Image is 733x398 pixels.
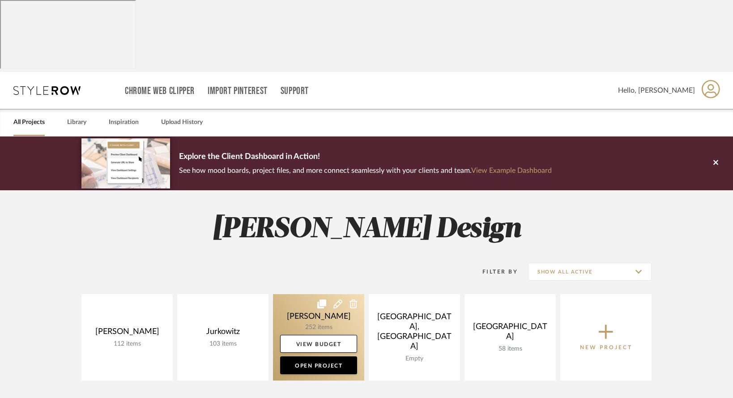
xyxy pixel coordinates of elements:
[376,355,453,363] div: Empty
[81,138,170,188] img: d5d033c5-7b12-40c2-a960-1ecee1989c38.png
[471,267,518,276] div: Filter By
[67,116,86,128] a: Library
[580,343,632,352] p: New Project
[44,213,689,246] h2: [PERSON_NAME] Design
[179,164,552,177] p: See how mood boards, project files, and more connect seamlessly with your clients and team.
[89,327,166,340] div: [PERSON_NAME]
[471,167,552,174] a: View Example Dashboard
[89,340,166,348] div: 112 items
[280,335,357,353] a: View Budget
[184,340,261,348] div: 103 items
[161,116,203,128] a: Upload History
[560,294,652,381] button: New Project
[281,87,309,95] a: Support
[280,356,357,374] a: Open Project
[618,85,695,96] span: Hello, [PERSON_NAME]
[376,312,453,355] div: [GEOGRAPHIC_DATA], [GEOGRAPHIC_DATA]
[472,322,549,345] div: [GEOGRAPHIC_DATA]
[184,327,261,340] div: Jurkowitz
[109,116,139,128] a: Inspiration
[125,87,195,95] a: Chrome Web Clipper
[13,116,45,128] a: All Projects
[472,345,549,353] div: 58 items
[179,150,552,164] p: Explore the Client Dashboard in Action!
[208,87,268,95] a: Import Pinterest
